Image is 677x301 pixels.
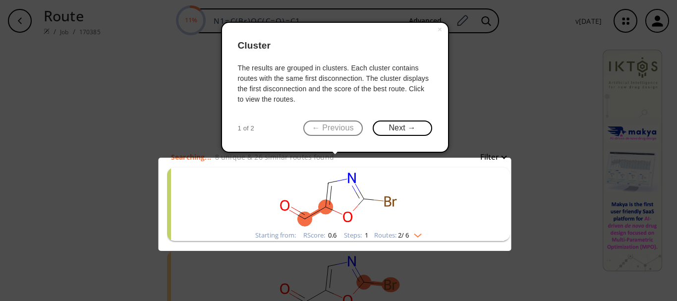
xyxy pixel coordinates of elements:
span: 0.6 [327,231,337,240]
div: Steps : [344,232,368,239]
div: Routes: [374,232,422,239]
span: 1 of 2 [238,123,254,133]
div: Starting from: [255,232,296,239]
button: Next → [373,120,432,136]
button: Close [432,23,448,37]
img: Down [409,230,422,238]
svg: O=Cc1cnc(Br)o1 [210,168,467,230]
span: 2 / 6 [398,232,409,239]
header: Cluster [238,31,432,61]
div: The results are grouped in clusters. Each cluster contains routes with the same first disconnecti... [238,63,432,105]
span: 1 [363,231,368,240]
div: RScore : [303,232,337,239]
